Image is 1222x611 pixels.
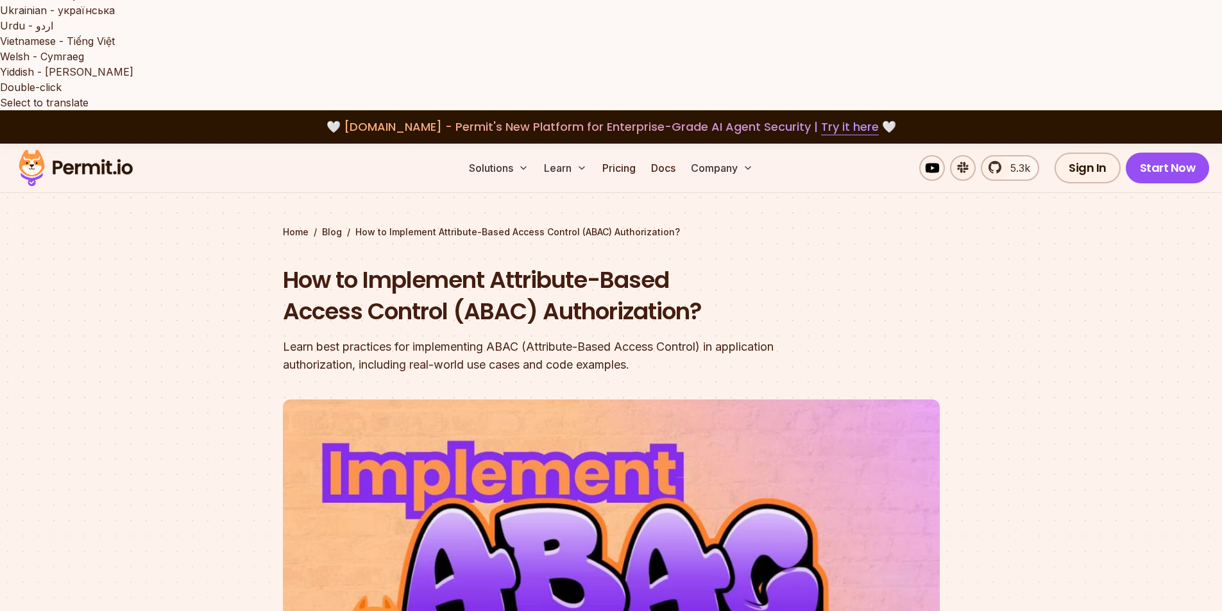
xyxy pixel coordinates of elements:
img: Permit logo [13,146,139,190]
button: Solutions [464,155,534,181]
div: Learn best practices for implementing ABAC (Attribute-Based Access Control) in application author... [283,338,776,374]
span: [DOMAIN_NAME] - Permit's New Platform for Enterprise-Grade AI Agent Security | [344,119,879,135]
a: 5.3k [981,155,1039,181]
a: Sign In [1055,153,1121,183]
a: Start Now [1126,153,1210,183]
button: Learn [539,155,592,181]
a: Try it here [821,119,879,135]
div: 🤍 🤍 [31,118,1191,136]
div: / / [283,226,940,239]
a: Blog [322,226,342,239]
h1: How to Implement Attribute-Based Access Control (ABAC) Authorization? [283,264,776,328]
button: Company [686,155,758,181]
a: Docs [646,155,681,181]
a: Home [283,226,309,239]
span: 5.3k [1003,160,1030,176]
a: Pricing [597,155,641,181]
